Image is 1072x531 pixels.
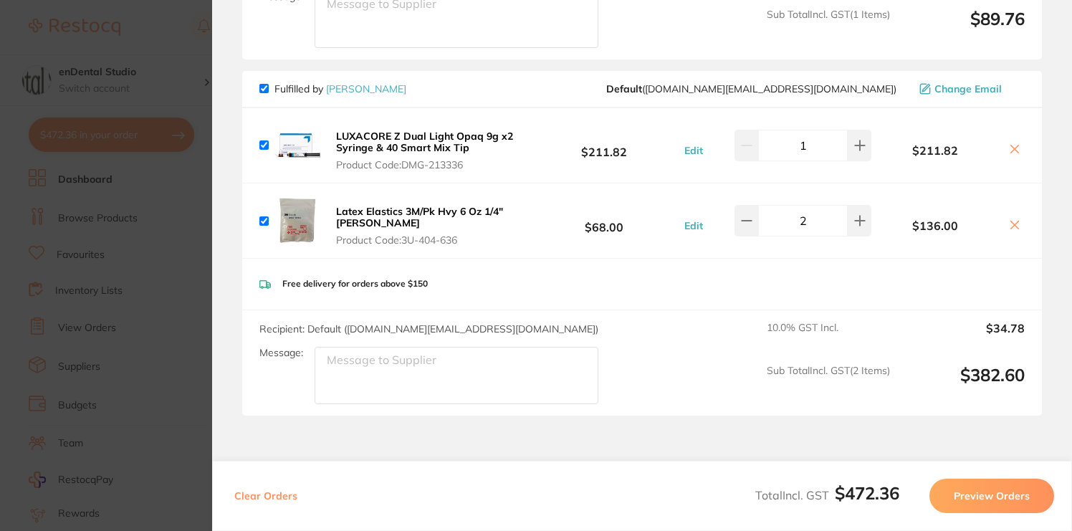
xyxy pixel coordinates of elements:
[606,83,896,95] span: customer.care@henryschein.com.au
[336,234,523,246] span: Product Code: 3U-404-636
[332,205,527,247] button: Latex Elastics 3M/Pk Hvy 6 Oz 1/4" [PERSON_NAME] Product Code:3U-404-636
[767,322,890,353] span: 10.0 % GST Incl.
[259,347,303,359] label: Message:
[606,82,642,95] b: Default
[901,365,1025,404] output: $382.60
[259,322,598,335] span: Recipient: Default ( [DOMAIN_NAME][EMAIL_ADDRESS][DOMAIN_NAME] )
[282,279,428,289] p: Free delivery for orders above $150
[336,205,503,229] b: Latex Elastics 3M/Pk Hvy 6 Oz 1/4" [PERSON_NAME]
[336,159,523,171] span: Product Code: DMG-213336
[934,83,1002,95] span: Change Email
[680,144,707,157] button: Edit
[901,9,1025,48] output: $89.76
[767,365,890,404] span: Sub Total Incl. GST ( 2 Items)
[527,208,681,234] b: $68.00
[336,130,513,154] b: LUXACORE Z Dual Light Opaq 9g x2 Syringe & 40 Smart Mix Tip
[929,479,1054,513] button: Preview Orders
[274,123,320,168] img: aTlwN3RoZw
[835,482,899,504] b: $472.36
[767,9,890,48] span: Sub Total Incl. GST ( 1 Items)
[680,219,707,232] button: Edit
[230,479,302,513] button: Clear Orders
[871,219,999,232] b: $136.00
[755,488,899,502] span: Total Incl. GST
[901,322,1025,353] output: $34.78
[871,144,999,157] b: $211.82
[274,198,320,244] img: c3NocWlsNQ
[274,83,406,95] p: Fulfilled by
[326,82,406,95] a: [PERSON_NAME]
[527,133,681,159] b: $211.82
[332,130,527,171] button: LUXACORE Z Dual Light Opaq 9g x2 Syringe & 40 Smart Mix Tip Product Code:DMG-213336
[915,82,1025,95] button: Change Email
